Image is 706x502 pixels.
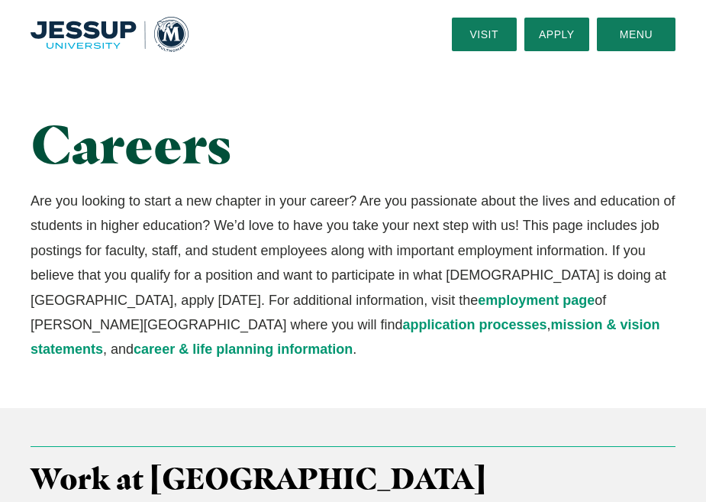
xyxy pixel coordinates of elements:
[524,18,589,51] a: Apply
[31,189,675,362] p: Are you looking to start a new chapter in your career? Are you passionate about the lives and edu...
[597,18,675,51] button: Menu
[31,17,189,52] img: Multnomah University Logo
[402,317,546,332] a: application processes
[31,462,675,497] h3: Work at [GEOGRAPHIC_DATA]
[478,293,595,308] a: employment page
[31,17,189,52] a: Home
[31,115,675,173] h1: Careers
[134,342,353,357] a: career & life planning information
[452,18,517,51] a: Visit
